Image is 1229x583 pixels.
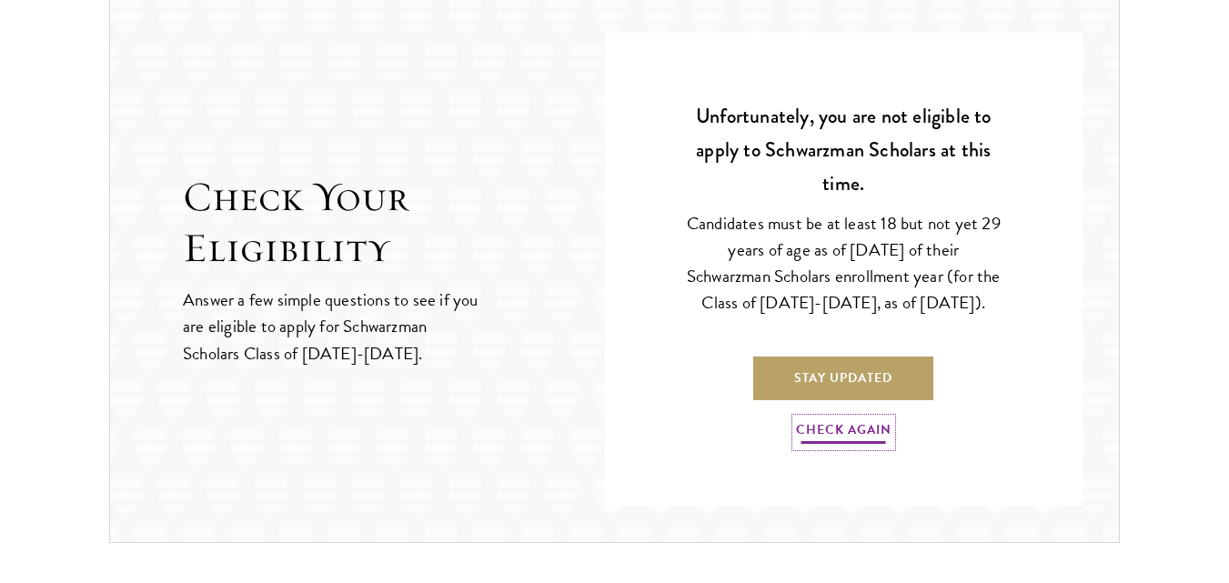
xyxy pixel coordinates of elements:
p: Candidates must be at least 18 but not yet 29 years of age as of [DATE] of their Schwarzman Schol... [687,210,1002,316]
a: Check Again [796,418,892,447]
strong: Unfortunately, you are not eligible to apply to Schwarzman Scholars at this time. [696,101,992,198]
h2: Check Your Eligibility [183,172,605,274]
p: Answer a few simple questions to see if you are eligible to apply for Schwarzman Scholars Class o... [183,286,480,366]
a: Stay Updated [753,357,933,400]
